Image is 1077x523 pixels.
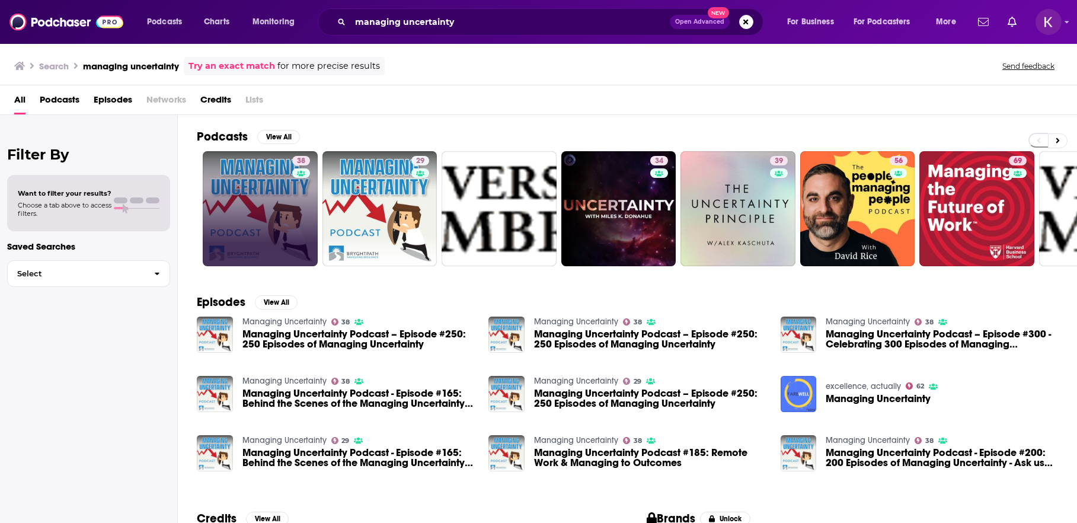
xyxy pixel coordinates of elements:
[245,90,263,114] span: Lists
[826,448,1058,468] span: Managing Uncertainty Podcast - Episode #200: 200 Episodes of Managing Uncertainty - Ask us Anything!
[775,155,783,167] span: 39
[277,59,380,73] span: for more precise results
[634,320,642,325] span: 38
[655,155,663,167] span: 34
[894,155,903,167] span: 56
[534,448,766,468] a: Managing Uncertainty Podcast #185: Remote Work & Managing to Outcomes
[197,295,298,310] a: EpisodesView All
[919,151,1034,266] a: 69
[928,12,971,31] button: open menu
[973,12,993,32] a: Show notifications dropdown
[341,438,349,444] span: 29
[257,130,300,144] button: View All
[244,12,310,31] button: open menu
[534,376,618,386] a: Managing Uncertainty
[781,376,817,412] img: Managing Uncertainty
[1009,156,1027,165] a: 69
[634,379,641,384] span: 29
[147,14,182,30] span: Podcasts
[826,317,910,327] a: Managing Uncertainty
[675,19,724,25] span: Open Advanced
[14,90,25,114] a: All
[708,7,729,18] span: New
[534,435,618,445] a: Managing Uncertainty
[8,270,145,278] span: Select
[297,155,305,167] span: 38
[242,376,327,386] a: Managing Uncertainty
[200,90,231,114] span: Credits
[890,156,907,165] a: 56
[203,151,318,266] a: 38
[781,317,817,353] img: Managing Uncertainty Podcast – Episode #300 - Celebrating 300 Episodes of Managing Uncertainty
[18,201,111,218] span: Choose a tab above to access filters.
[1036,9,1062,35] button: Show profile menu
[826,329,1058,349] a: Managing Uncertainty Podcast – Episode #300 - Celebrating 300 Episodes of Managing Uncertainty
[1003,12,1021,32] a: Show notifications dropdown
[94,90,132,114] span: Episodes
[7,241,170,252] p: Saved Searches
[7,260,170,287] button: Select
[255,295,298,310] button: View All
[242,329,475,349] span: Managing Uncertainty Podcast – Episode #250: 250 Episodes of Managing Uncertainty
[915,318,934,326] a: 38
[9,11,123,33] img: Podchaser - Follow, Share and Rate Podcasts
[242,317,327,327] a: Managing Uncertainty
[7,146,170,163] h2: Filter By
[1014,155,1022,167] span: 69
[623,318,642,326] a: 38
[204,14,229,30] span: Charts
[781,435,817,471] img: Managing Uncertainty Podcast - Episode #200: 200 Episodes of Managing Uncertainty - Ask us Anything!
[242,435,327,445] a: Managing Uncertainty
[196,12,237,31] a: Charts
[322,151,437,266] a: 29
[561,151,676,266] a: 34
[331,378,350,385] a: 38
[83,60,179,72] h3: managing uncertainty
[1036,9,1062,35] img: User Profile
[770,156,788,165] a: 39
[242,388,475,409] a: Managing Uncertainty Podcast - Episode #165: Behind the Scenes of the Managing Uncertainty Podcast
[488,317,525,353] img: Managing Uncertainty Podcast – Episode #250: 250 Episodes of Managing Uncertainty
[936,14,956,30] span: More
[197,435,233,471] img: Managing Uncertainty Podcast - Episode #165: Behind the Scenes of the Managing Uncertainty Podcast
[906,382,924,390] a: 62
[670,15,730,29] button: Open AdvancedNew
[197,129,300,144] a: PodcastsView All
[341,379,350,384] span: 38
[925,438,934,444] span: 38
[197,295,245,310] h2: Episodes
[350,12,670,31] input: Search podcasts, credits, & more...
[146,90,186,114] span: Networks
[253,14,295,30] span: Monitoring
[534,388,766,409] span: Managing Uncertainty Podcast – Episode #250: 250 Episodes of Managing Uncertainty
[915,437,934,444] a: 38
[488,435,525,471] img: Managing Uncertainty Podcast #185: Remote Work & Managing to Outcomes
[623,437,642,444] a: 38
[488,376,525,412] img: Managing Uncertainty Podcast – Episode #250: 250 Episodes of Managing Uncertainty
[197,317,233,353] img: Managing Uncertainty Podcast – Episode #250: 250 Episodes of Managing Uncertainty
[787,14,834,30] span: For Business
[634,438,642,444] span: 38
[341,320,350,325] span: 38
[826,435,910,445] a: Managing Uncertainty
[242,448,475,468] a: Managing Uncertainty Podcast - Episode #165: Behind the Scenes of the Managing Uncertainty Podcast
[139,12,197,31] button: open menu
[197,129,248,144] h2: Podcasts
[779,12,849,31] button: open menu
[854,14,910,30] span: For Podcasters
[826,394,931,404] span: Managing Uncertainty
[329,8,775,36] div: Search podcasts, credits, & more...
[292,156,310,165] a: 38
[197,376,233,412] img: Managing Uncertainty Podcast - Episode #165: Behind the Scenes of the Managing Uncertainty Podcast
[925,320,934,325] span: 38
